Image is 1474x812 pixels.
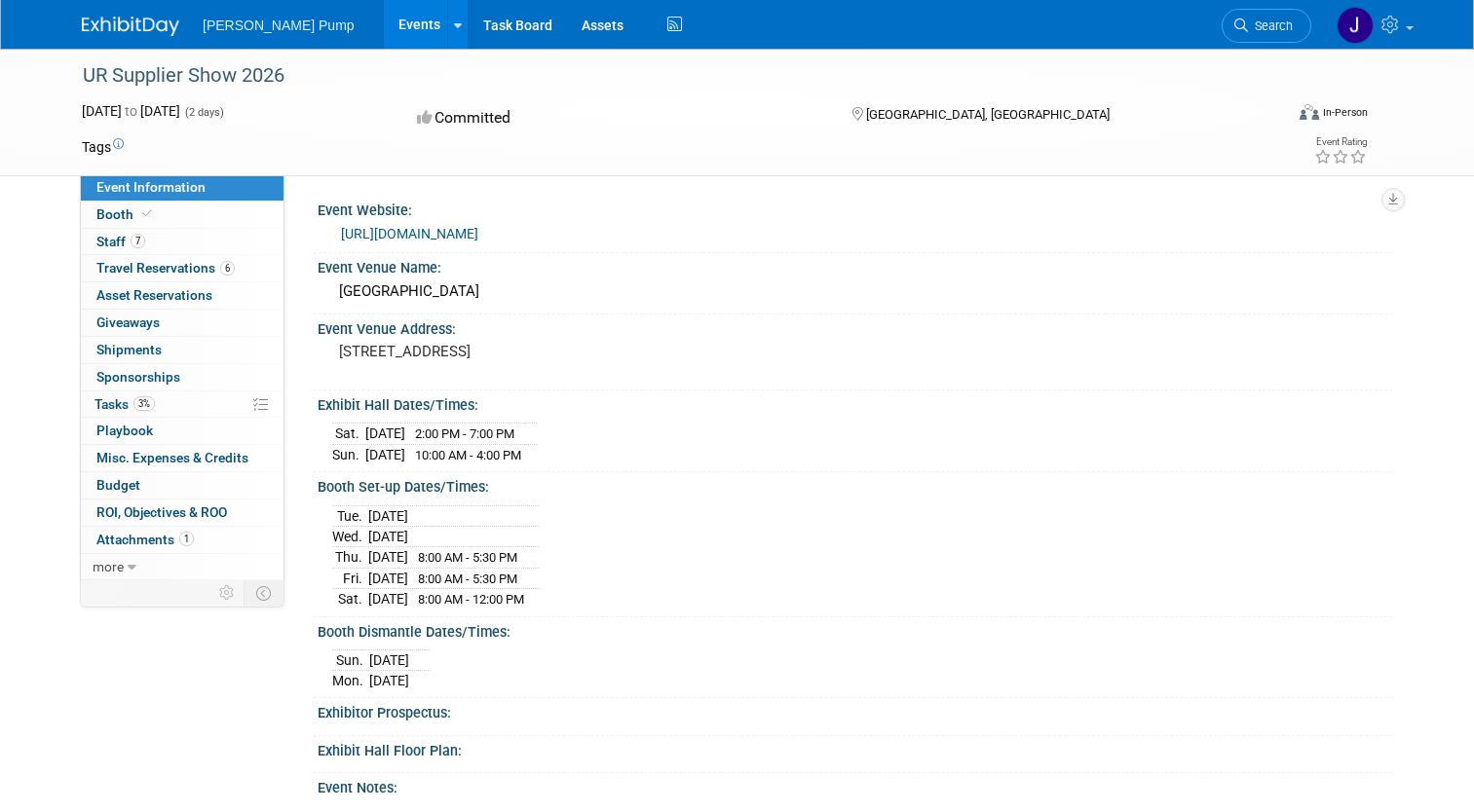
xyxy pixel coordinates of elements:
a: Tasks3% [81,391,283,418]
a: Staff7 [81,229,283,255]
span: Sponsorships [96,369,180,385]
div: Booth Dismantle Dates/Times: [318,617,1392,642]
img: Format-Inperson.png [1300,104,1319,120]
a: Asset Reservations [81,282,283,309]
div: Exhibit Hall Dates/Times: [318,390,1392,415]
span: ROI, Objectives & ROO [96,504,227,520]
td: [DATE] [368,526,408,546]
span: Travel Reservations [96,260,235,276]
span: [PERSON_NAME] Pump [203,18,355,33]
td: [DATE] [368,546,408,568]
span: Misc. Expenses & Credits [96,450,248,465]
a: Sponsorships [81,364,283,390]
a: [URL][DOMAIN_NAME] [341,226,478,241]
img: ExhibitDay [82,17,179,36]
a: Travel Reservations6 [81,255,283,281]
td: Sun. [332,444,365,464]
div: Event Venue Address: [318,314,1392,339]
td: Sun. [332,650,369,671]
span: (2 days) [183,106,224,119]
td: [DATE] [369,671,409,691]
div: Event Venue Name: [318,253,1392,277]
span: 3% [133,396,155,411]
div: [GEOGRAPHIC_DATA] [332,277,1378,307]
td: [DATE] [365,424,405,445]
span: 2:00 PM - 7:00 PM [415,426,514,441]
td: Fri. [332,568,368,589]
span: 10:00 AM - 4:00 PM [415,448,521,462]
i: Booth reservation complete [142,208,152,219]
div: Event Rating [1314,137,1367,147]
span: 8:00 AM - 5:30 PM [418,550,517,565]
a: ROI, Objectives & ROO [81,499,283,526]
td: [DATE] [365,444,405,464]
td: Wed. [332,526,368,546]
span: Giveaways [96,314,160,330]
td: Tue. [332,505,368,526]
span: Booth [96,206,156,222]
pre: [STREET_ADDRESS] [339,343,744,360]
span: 8:00 AM - 5:30 PM [418,572,517,586]
a: more [81,554,283,580]
div: Exhibit Hall Floor Plan: [318,736,1392,760]
span: Asset Reservations [96,287,212,303]
a: Search [1222,9,1311,43]
div: Event Notes: [318,773,1392,797]
div: Event Website: [318,196,1392,220]
div: Committed [411,101,820,135]
a: Booth [81,202,283,228]
span: Budget [96,477,140,493]
span: Search [1248,18,1293,33]
td: Personalize Event Tab Strip [210,580,245,606]
a: Budget [81,472,283,498]
span: 7 [131,234,145,248]
div: In-Person [1322,105,1368,120]
div: UR Supplier Show 2026 [76,58,1259,93]
span: 6 [220,261,235,276]
td: [DATE] [368,505,408,526]
a: Attachments1 [81,527,283,553]
span: more [93,559,124,574]
span: 1 [179,532,194,546]
td: [DATE] [369,650,409,671]
a: Giveaways [81,310,283,336]
span: [DATE] [DATE] [82,103,180,119]
a: Shipments [81,337,283,363]
span: Tasks [94,396,155,412]
td: [DATE] [368,589,408,609]
span: to [122,103,140,119]
div: Booth Set-up Dates/Times: [318,472,1392,497]
span: Staff [96,234,145,249]
div: Event Format [1178,101,1368,130]
td: Toggle Event Tabs [245,580,284,606]
span: [GEOGRAPHIC_DATA], [GEOGRAPHIC_DATA] [866,107,1110,122]
a: Misc. Expenses & Credits [81,445,283,471]
span: Playbook [96,423,153,438]
span: Attachments [96,532,194,547]
span: Shipments [96,342,162,357]
td: Thu. [332,546,368,568]
td: Mon. [332,671,369,691]
a: Playbook [81,418,283,444]
div: Exhibitor Prospectus: [318,698,1392,722]
td: [DATE] [368,568,408,589]
img: Jake Sowders [1337,7,1374,44]
a: Event Information [81,174,283,201]
td: Sat. [332,424,365,445]
td: Sat. [332,589,368,609]
span: Event Information [96,179,206,195]
td: Tags [82,137,124,157]
span: 8:00 AM - 12:00 PM [418,592,524,607]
